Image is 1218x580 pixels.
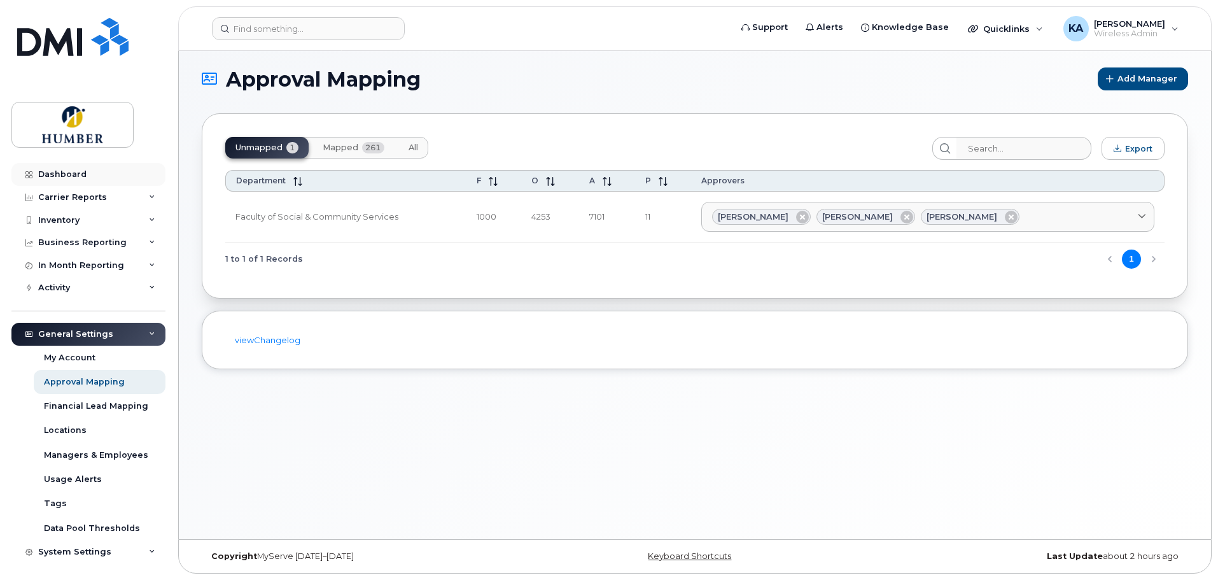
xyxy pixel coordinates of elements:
td: 4253 [521,192,579,243]
button: Add Manager [1098,67,1188,90]
div: about 2 hours ago [859,551,1188,562]
span: 261 [362,142,384,153]
span: Export [1125,144,1152,153]
a: viewChangelog [235,335,300,345]
span: Department [236,176,286,185]
td: Faculty of Social & Community Services [225,192,466,243]
td: 1000 [466,192,521,243]
span: [PERSON_NAME] [822,211,893,223]
span: F [477,176,481,185]
span: P [645,176,651,185]
strong: Copyright [211,551,257,561]
span: 1 to 1 of 1 Records [225,250,303,269]
span: All [409,143,418,153]
td: 11 [635,192,691,243]
span: Add Manager [1117,73,1177,85]
span: Approval Mapping [226,68,421,90]
a: [PERSON_NAME][PERSON_NAME][PERSON_NAME] [701,202,1154,232]
div: MyServe [DATE]–[DATE] [202,551,531,562]
strong: Last Update [1047,551,1103,561]
button: Page 1 [1122,250,1141,269]
span: Mapped [323,143,358,153]
a: Keyboard Shortcuts [648,551,731,561]
input: Search... [956,137,1091,160]
span: [PERSON_NAME] [718,211,788,223]
span: Approvers [701,176,745,185]
button: Export [1102,137,1165,160]
span: O [531,176,538,185]
span: [PERSON_NAME] [927,211,997,223]
span: A [589,176,595,185]
td: 7101 [579,192,635,243]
